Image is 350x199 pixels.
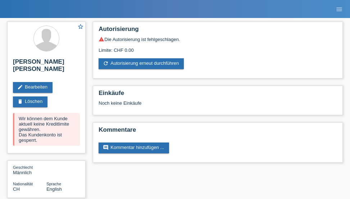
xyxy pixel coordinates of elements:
a: menu [332,7,346,11]
span: English [46,186,62,192]
span: Schweiz [13,186,20,192]
span: Geschlecht [13,165,33,169]
div: Noch keine Einkäufe [99,100,337,111]
div: Limite: CHF 0.00 [99,42,337,53]
a: star_border [77,23,84,31]
i: star_border [77,23,84,30]
a: refreshAutorisierung erneut durchführen [99,58,184,69]
i: delete [17,99,23,104]
div: Männlich [13,164,46,175]
h2: [PERSON_NAME] [PERSON_NAME] [13,58,80,76]
a: deleteLöschen [13,96,47,107]
span: Sprache [46,182,61,186]
i: menu [336,6,343,13]
a: editBearbeiten [13,82,53,93]
span: Nationalität [13,182,33,186]
a: commentKommentar hinzufügen ... [99,143,169,153]
div: Die Autorisierung ist fehlgeschlagen. [99,36,337,42]
i: warning [99,36,104,42]
h2: Einkäufe [99,90,337,100]
h2: Kommentare [99,126,337,137]
i: edit [17,84,23,90]
div: Wir können dem Kunde aktuell keine Kreditlimite gewähren. Das Kundenkonto ist gesperrt. [13,113,80,146]
i: comment [103,145,109,150]
i: refresh [103,60,109,66]
h2: Autorisierung [99,26,337,36]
